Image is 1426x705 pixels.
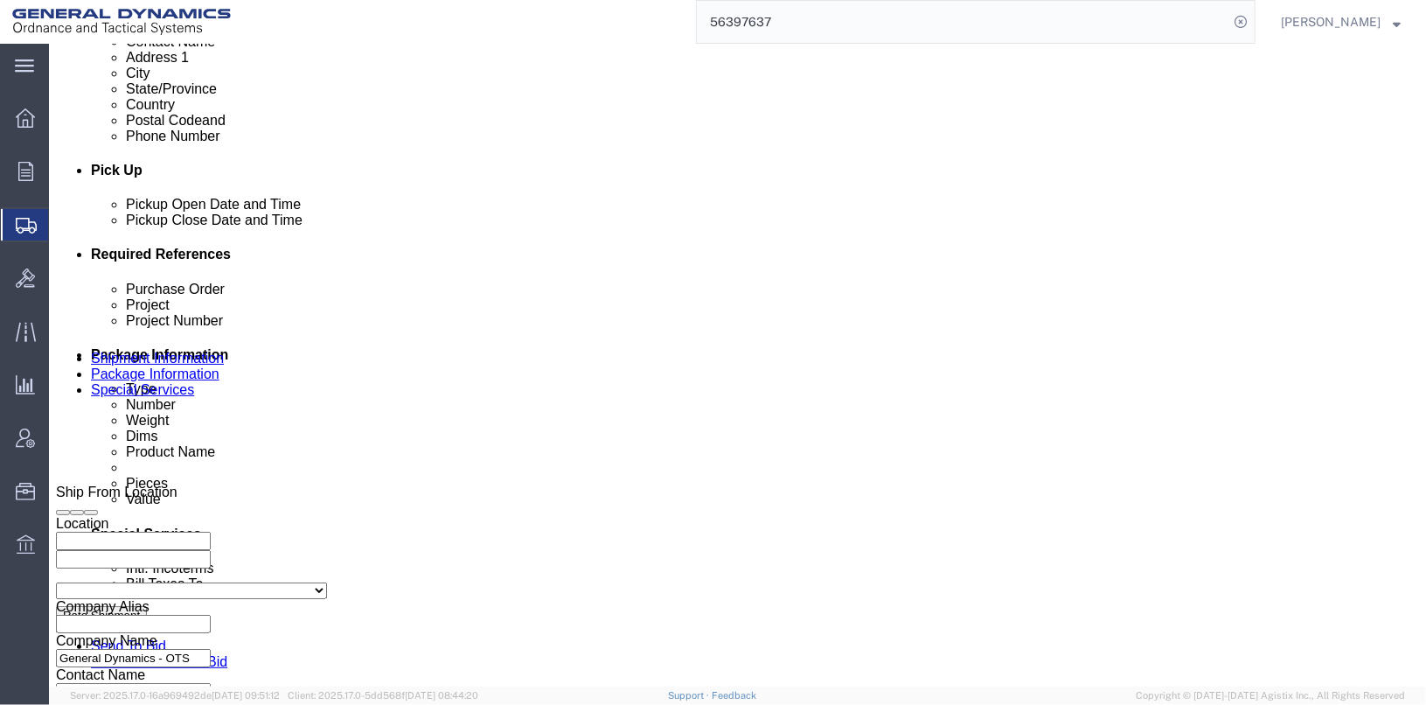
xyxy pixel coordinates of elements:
[212,690,280,701] span: [DATE] 09:51:12
[405,690,478,701] span: [DATE] 08:44:20
[1281,12,1381,31] span: Tim Schaffer
[49,44,1426,687] iframe: FS Legacy Container
[1136,688,1405,703] span: Copyright © [DATE]-[DATE] Agistix Inc., All Rights Reserved
[697,1,1228,43] input: Search for shipment number, reference number
[12,9,231,35] img: logo
[288,690,478,701] span: Client: 2025.17.0-5dd568f
[712,690,756,701] a: Feedback
[1280,11,1402,32] button: [PERSON_NAME]
[668,690,712,701] a: Support
[70,690,280,701] span: Server: 2025.17.0-16a969492de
